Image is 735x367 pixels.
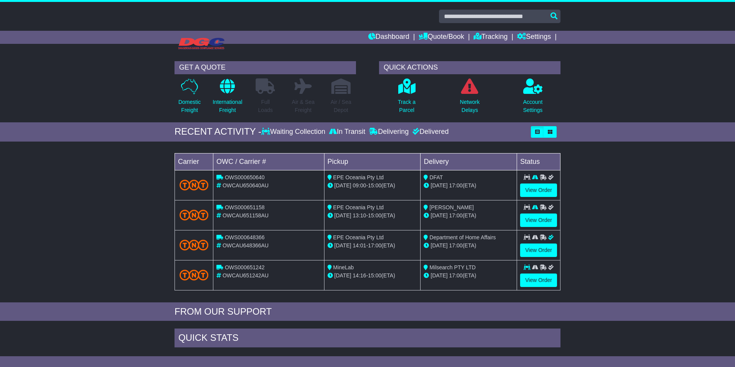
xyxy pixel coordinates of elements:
span: OWCAU648366AU [223,242,269,249]
span: 17:00 [449,272,462,279]
span: [DATE] [334,212,351,219]
span: EPE Oceania Pty Ltd [333,234,384,240]
span: OWS000650640 [225,174,265,180]
div: (ETA) [424,242,514,250]
span: [DATE] [431,242,447,249]
p: Account Settings [523,98,543,114]
span: [DATE] [334,272,351,279]
p: International Freight [213,98,242,114]
span: 15:00 [368,212,381,219]
div: - (ETA) [328,242,417,250]
td: Delivery [421,153,517,170]
a: Quote/Book [419,31,464,44]
span: Department of Home Affairs [429,234,496,240]
span: [DATE] [334,182,351,189]
a: View Order [520,244,557,257]
div: RECENT ACTIVITY - [175,126,261,137]
a: InternationalFreight [212,78,243,118]
span: OWCAU650640AU [223,182,269,189]
td: Pickup [324,153,421,170]
p: Network Delays [460,98,479,114]
span: [DATE] [431,212,447,219]
div: Quick Stats [175,329,560,349]
span: MineLab [333,264,354,270]
a: DomesticFreight [178,78,201,118]
div: (ETA) [424,212,514,220]
div: QUICK ACTIONS [379,61,560,74]
div: In Transit [327,128,367,136]
div: (ETA) [424,182,514,190]
span: 15:00 [368,182,381,189]
div: - (ETA) [328,272,417,280]
a: Track aParcel [397,78,416,118]
span: OWS000648366 [225,234,265,240]
img: TNT_Domestic.png [180,210,208,220]
a: NetworkDelays [459,78,480,118]
div: FROM OUR SUPPORT [175,306,560,317]
span: [PERSON_NAME] [429,204,474,210]
span: 13:10 [353,212,366,219]
span: 17:00 [368,242,381,249]
a: View Order [520,214,557,227]
a: Dashboard [368,31,409,44]
p: Domestic Freight [178,98,201,114]
td: Carrier [175,153,213,170]
span: OWCAU651158AU [223,212,269,219]
span: [DATE] [431,182,447,189]
span: OWS000651242 [225,264,265,270]
div: Delivering [367,128,411,136]
a: AccountSettings [523,78,543,118]
td: Status [517,153,560,170]
a: Settings [517,31,551,44]
span: 17:00 [449,242,462,249]
div: (ETA) [424,272,514,280]
span: EPE Oceania Pty Ltd [333,174,384,180]
img: TNT_Domestic.png [180,180,208,190]
span: Milsearch PTY LTD [429,264,476,270]
span: 17:00 [449,182,462,189]
span: OWS000651158 [225,204,265,210]
p: Full Loads [256,98,275,114]
p: Air / Sea Depot [331,98,351,114]
span: DFAT [429,174,443,180]
div: - (ETA) [328,212,417,220]
span: [DATE] [431,272,447,279]
div: Waiting Collection [261,128,327,136]
td: OWC / Carrier # [213,153,324,170]
span: EPE Oceania Pty Ltd [333,204,384,210]
span: 15:00 [368,272,381,279]
p: Track a Parcel [398,98,416,114]
p: Air & Sea Freight [292,98,314,114]
div: GET A QUOTE [175,61,356,74]
a: Tracking [474,31,507,44]
a: View Order [520,274,557,287]
a: View Order [520,183,557,197]
span: 17:00 [449,212,462,219]
div: Delivered [411,128,449,136]
span: 09:00 [353,182,366,189]
div: - (ETA) [328,182,417,190]
span: 14:01 [353,242,366,249]
span: OWCAU651242AU [223,272,269,279]
img: TNT_Domestic.png [180,240,208,250]
span: [DATE] [334,242,351,249]
img: TNT_Domestic.png [180,270,208,280]
span: 14:16 [353,272,366,279]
